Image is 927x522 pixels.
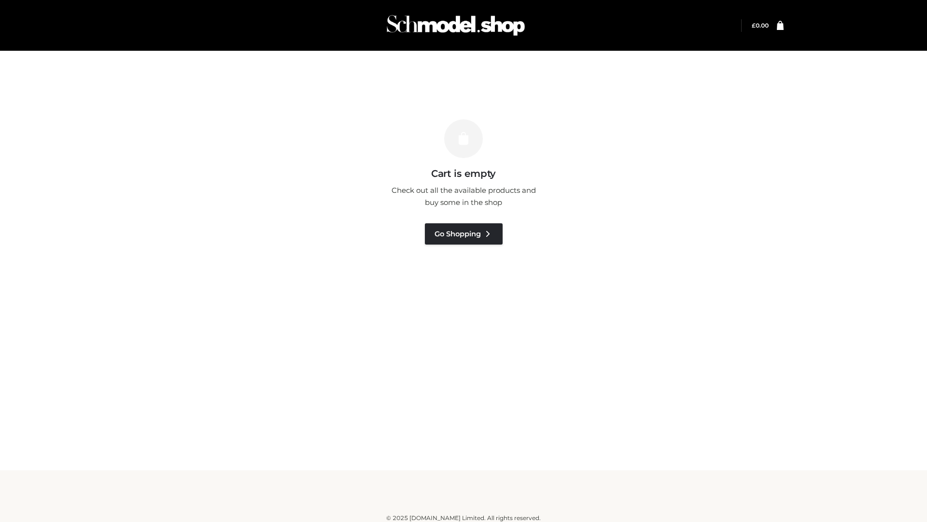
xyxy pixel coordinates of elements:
[752,22,769,29] bdi: 0.00
[752,22,769,29] a: £0.00
[383,6,528,44] img: Schmodel Admin 964
[752,22,756,29] span: £
[165,168,762,179] h3: Cart is empty
[386,184,541,209] p: Check out all the available products and buy some in the shop
[425,223,503,245] a: Go Shopping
